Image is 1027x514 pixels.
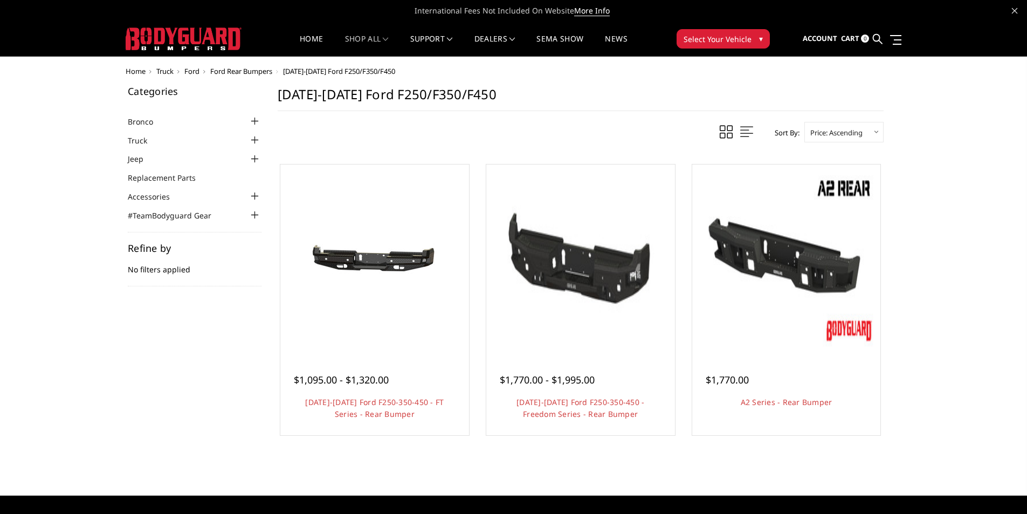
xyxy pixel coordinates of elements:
[769,125,799,141] label: Sort By:
[283,167,466,351] a: 2017-2022 Ford F250-350-450 - FT Series - Rear Bumper 2017-2022 Ford F250-350-450 - FT Series - R...
[300,35,323,56] a: Home
[500,373,595,386] span: $1,770.00 - $1,995.00
[128,86,261,96] h5: Categories
[156,66,174,76] a: Truck
[278,86,884,111] h1: [DATE]-[DATE] Ford F250/F350/F450
[294,373,389,386] span: $1,095.00 - $1,320.00
[841,33,859,43] span: Cart
[677,29,770,49] button: Select Your Vehicle
[126,28,242,50] img: BODYGUARD BUMPERS
[128,153,157,165] a: Jeep
[128,116,167,127] a: Bronco
[695,167,878,351] a: A2 Series - Rear Bumper A2 Series - Rear Bumper
[283,66,395,76] span: [DATE]-[DATE] Ford F250/F350/F450
[128,135,161,146] a: Truck
[803,33,837,43] span: Account
[184,66,199,76] a: Ford
[305,397,444,419] a: [DATE]-[DATE] Ford F250-350-450 - FT Series - Rear Bumper
[574,5,610,16] a: More Info
[128,243,261,253] h5: Refine by
[803,24,837,53] a: Account
[210,66,272,76] a: Ford Rear Bumpers
[128,210,225,221] a: #TeamBodyguard Gear
[474,35,515,56] a: Dealers
[410,35,453,56] a: Support
[126,66,146,76] a: Home
[684,33,752,45] span: Select Your Vehicle
[759,33,763,44] span: ▾
[741,397,832,407] a: A2 Series - Rear Bumper
[605,35,627,56] a: News
[489,167,672,351] img: 2017-2022 Ford F250-350-450 - Freedom Series - Rear Bumper
[841,24,869,53] a: Cart 0
[516,397,644,419] a: [DATE]-[DATE] Ford F250-350-450 - Freedom Series - Rear Bumper
[128,243,261,286] div: No filters applied
[128,172,209,183] a: Replacement Parts
[345,35,389,56] a: shop all
[861,35,869,43] span: 0
[536,35,583,56] a: SEMA Show
[128,191,183,202] a: Accessories
[706,373,749,386] span: $1,770.00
